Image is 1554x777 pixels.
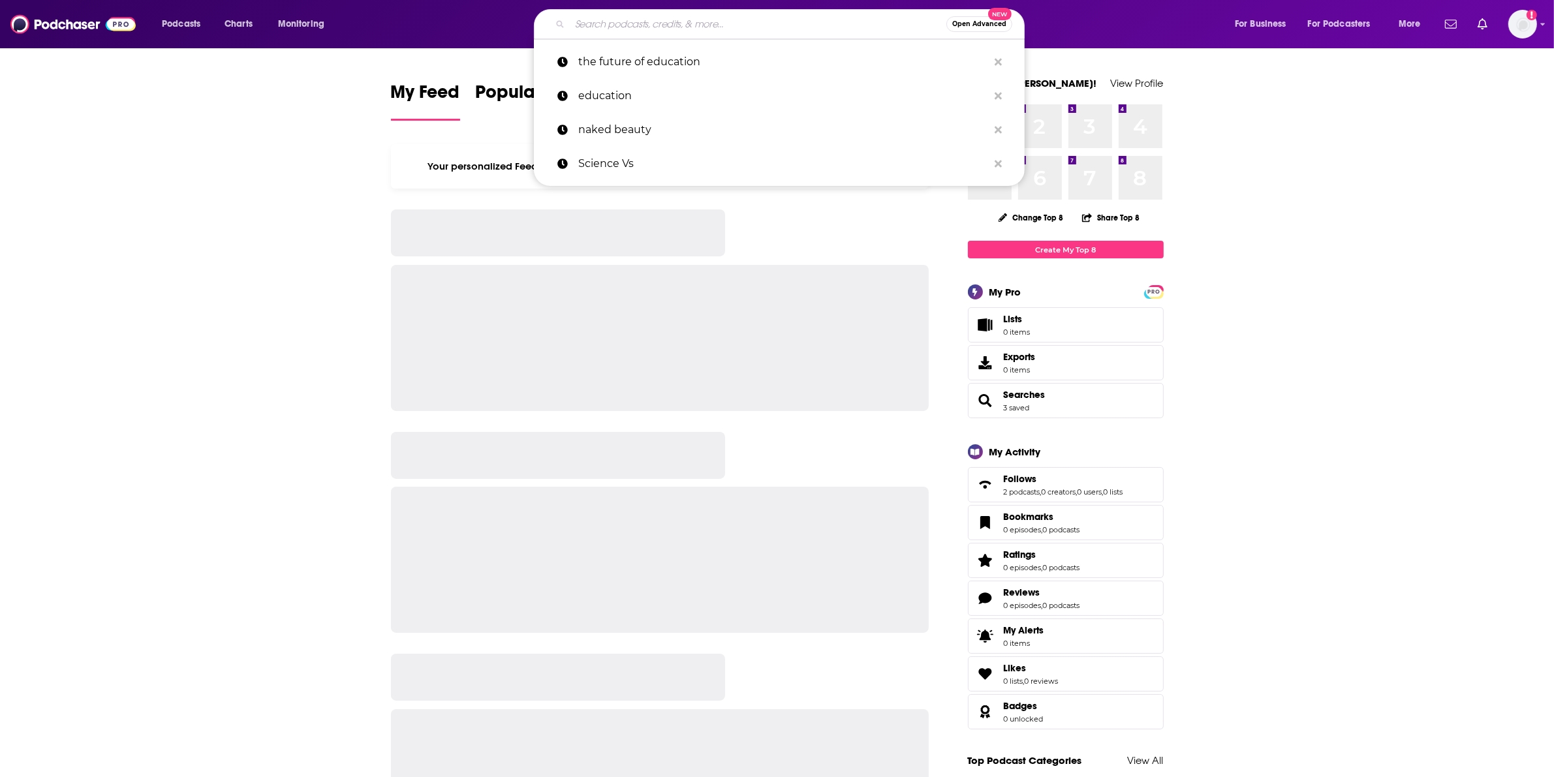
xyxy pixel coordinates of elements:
[968,656,1164,692] span: Likes
[578,147,988,181] p: Science Vs
[972,316,999,334] span: Lists
[534,79,1025,113] a: education
[1004,313,1031,325] span: Lists
[534,113,1025,147] a: naked beauty
[10,12,136,37] a: Podchaser - Follow, Share and Rate Podcasts
[391,144,929,189] div: Your personalized Feed is curated based on the Podcasts, Creators, Users, and Lists that you Follow.
[1299,14,1390,35] button: open menu
[1042,563,1043,572] span: ,
[1472,13,1493,35] a: Show notifications dropdown
[1004,365,1036,374] span: 0 items
[1004,525,1042,534] a: 0 episodes
[216,14,260,35] a: Charts
[972,703,999,721] a: Badges
[1004,624,1044,636] span: My Alerts
[1043,525,1080,534] a: 0 podcasts
[1078,487,1102,496] a: 0 users
[972,627,999,645] span: My Alerts
[968,307,1164,343] a: Lists
[968,754,1082,767] a: Top Podcast Categories
[578,45,988,79] p: the future of education
[968,694,1164,729] span: Badges
[1004,662,1059,674] a: Likes
[391,81,460,111] span: My Feed
[972,589,999,607] a: Reviews
[1004,351,1036,363] span: Exports
[225,15,253,33] span: Charts
[1235,15,1286,33] span: For Business
[1042,525,1043,534] span: ,
[1508,10,1537,38] button: Show profile menu
[1146,287,1162,297] span: PRO
[1104,487,1123,496] a: 0 lists
[1043,563,1080,572] a: 0 podcasts
[578,113,988,147] p: naked beauty
[476,81,587,111] span: Popular Feed
[534,45,1025,79] a: the future of education
[1004,403,1030,412] a: 3 saved
[1081,205,1140,230] button: Share Top 8
[534,147,1025,181] a: Science Vs
[269,14,341,35] button: open menu
[972,391,999,410] a: Searches
[1004,313,1023,325] span: Lists
[952,21,1006,27] span: Open Advanced
[1004,601,1042,610] a: 0 episodes
[1004,563,1042,572] a: 0 episodes
[391,81,460,121] a: My Feed
[972,513,999,532] a: Bookmarks
[1042,487,1076,496] a: 0 creators
[1043,601,1080,610] a: 0 podcasts
[1390,14,1437,35] button: open menu
[570,14,946,35] input: Search podcasts, credits, & more...
[988,8,1012,20] span: New
[1076,487,1078,496] span: ,
[972,665,999,683] a: Likes
[1004,700,1038,712] span: Badges
[972,476,999,494] a: Follows
[989,286,1021,298] div: My Pro
[972,551,999,570] a: Ratings
[1308,15,1371,33] span: For Podcasters
[1004,714,1044,724] a: 0 unlocked
[1025,677,1059,686] a: 0 reviews
[968,618,1164,654] a: My Alerts
[1527,10,1537,20] svg: Add a profile image
[968,77,1097,89] a: Welcome [PERSON_NAME]!
[1004,639,1044,648] span: 0 items
[972,354,999,372] span: Exports
[968,581,1164,616] span: Reviews
[1004,549,1036,560] span: Ratings
[1004,473,1123,485] a: Follows
[989,446,1041,458] div: My Activity
[968,383,1164,418] span: Searches
[968,345,1164,380] a: Exports
[1004,587,1080,598] a: Reviews
[1004,511,1054,523] span: Bookmarks
[968,543,1164,578] span: Ratings
[278,15,324,33] span: Monitoring
[1004,487,1040,496] a: 2 podcasts
[1004,549,1080,560] a: Ratings
[1004,389,1046,401] a: Searches
[546,9,1037,39] div: Search podcasts, credits, & more...
[1508,10,1537,38] span: Logged in as nicole.koremenos
[1399,15,1421,33] span: More
[162,15,200,33] span: Podcasts
[1146,286,1162,296] a: PRO
[968,241,1164,258] a: Create My Top 8
[578,79,988,113] p: education
[991,209,1072,226] button: Change Top 8
[1042,601,1043,610] span: ,
[1004,677,1023,686] a: 0 lists
[1040,487,1042,496] span: ,
[1004,587,1040,598] span: Reviews
[1004,511,1080,523] a: Bookmarks
[1102,487,1104,496] span: ,
[1111,77,1164,89] a: View Profile
[1004,473,1037,485] span: Follows
[968,505,1164,540] span: Bookmarks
